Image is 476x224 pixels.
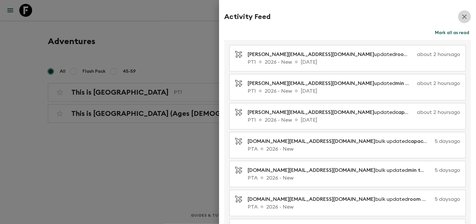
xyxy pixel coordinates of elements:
p: 5 days ago [435,137,460,145]
span: room release days [408,197,453,202]
h2: Activity Feed [224,13,270,21]
p: updated [248,108,414,116]
p: bulk updated [248,137,432,145]
span: [DOMAIN_NAME][EMAIL_ADDRESS][DOMAIN_NAME] [248,139,375,144]
span: min to guarantee [408,168,451,173]
span: [DOMAIN_NAME][EMAIL_ADDRESS][DOMAIN_NAME] [248,197,375,202]
p: PTA 2026 - New [248,203,460,211]
p: PT1 2026 - New [DATE] [248,116,460,124]
span: capacity [408,139,430,144]
p: PT1 2026 - New [DATE] [248,58,460,66]
p: PT1 2026 - New [DATE] [248,87,460,95]
span: capacity [395,110,418,115]
p: about 2 hours ago [417,79,460,87]
p: about 2 hours ago [417,51,460,58]
p: PTA 2026 - New [248,145,460,153]
span: min to guarantee [395,81,439,86]
span: room release days [395,52,441,57]
span: [PERSON_NAME][EMAIL_ADDRESS][DOMAIN_NAME] [248,110,374,115]
p: about 2 hours ago [417,108,460,116]
p: PTA 2026 - New [248,174,460,182]
p: updated [248,79,414,87]
p: 5 days ago [435,166,460,174]
span: [DOMAIN_NAME][EMAIL_ADDRESS][DOMAIN_NAME] [248,168,375,173]
p: 5 days ago [435,195,460,203]
p: updated [248,51,414,58]
button: Mark all as read [433,28,471,37]
span: [PERSON_NAME][EMAIL_ADDRESS][DOMAIN_NAME] [248,52,374,57]
span: [PERSON_NAME][EMAIL_ADDRESS][DOMAIN_NAME] [248,81,374,86]
p: bulk updated [248,195,432,203]
p: bulk updated [248,166,432,174]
